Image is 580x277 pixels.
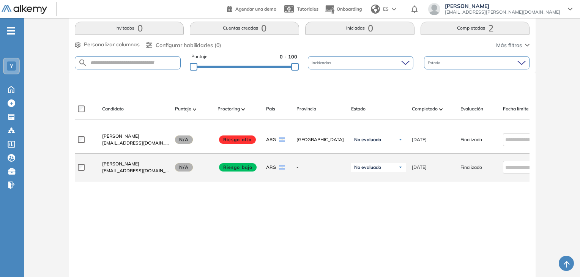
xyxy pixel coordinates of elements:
span: [PERSON_NAME] [102,133,139,139]
span: Tutoriales [297,6,318,12]
span: Completado [412,105,438,112]
button: Más filtros [496,41,530,49]
a: [PERSON_NAME] [102,133,169,140]
span: ES [383,6,389,13]
span: Fecha límite [503,105,529,112]
span: [PERSON_NAME] [445,3,560,9]
span: No evaluado [354,137,381,143]
span: Estado [351,105,366,112]
img: [missing "en.ARROW_ALT" translation] [193,108,197,110]
span: Más filtros [496,41,522,49]
i: - [7,30,15,31]
a: Agendar una demo [227,4,276,13]
span: Riesgo alto [219,135,256,144]
span: Finalizado [460,164,482,171]
span: Evaluación [460,105,483,112]
span: [PERSON_NAME] [102,161,139,167]
span: ARG [266,136,276,143]
span: Riesgo bajo [219,163,257,172]
span: 0 - 100 [280,53,297,60]
span: Personalizar columnas [84,41,140,49]
img: Ícono de flecha [398,137,403,142]
button: Invitados0 [75,22,184,35]
span: ARG [266,164,276,171]
img: [missing "en.ARROW_ALT" translation] [439,108,443,110]
span: Candidato [102,105,124,112]
span: [GEOGRAPHIC_DATA] [296,136,345,143]
a: [PERSON_NAME] [102,161,169,167]
img: SEARCH_ALT [78,58,87,68]
img: arrow [392,8,396,11]
img: ARG [279,137,285,142]
span: Finalizado [460,136,482,143]
span: No evaluado [354,164,381,170]
span: [EMAIL_ADDRESS][PERSON_NAME][DOMAIN_NAME] [445,9,560,15]
span: [EMAIL_ADDRESS][DOMAIN_NAME] [102,167,169,174]
span: [DATE] [412,164,427,171]
span: Y [10,63,13,69]
span: Proctoring [217,105,240,112]
button: Configurar habilidades (0) [146,41,221,49]
span: N/A [175,135,193,144]
span: Agendar una demo [235,6,276,12]
div: Estado [424,56,530,69]
button: Onboarding [325,1,362,17]
img: [missing "en.ARROW_ALT" translation] [241,108,245,110]
span: - [296,164,345,171]
span: País [266,105,275,112]
button: Iniciadas0 [305,22,415,35]
img: ARG [279,165,285,170]
button: Completadas2 [421,22,530,35]
img: Ícono de flecha [398,165,403,170]
span: [EMAIL_ADDRESS][DOMAIN_NAME] [102,140,169,146]
img: Logo [2,5,47,14]
img: world [371,5,380,14]
span: Incidencias [312,60,333,66]
span: Provincia [296,105,316,112]
span: N/A [175,163,193,172]
div: Incidencias [308,56,413,69]
span: Estado [428,60,442,66]
button: Cuentas creadas0 [190,22,299,35]
span: Puntaje [175,105,191,112]
span: Configurar habilidades (0) [156,41,221,49]
span: Onboarding [337,6,362,12]
span: [DATE] [412,136,427,143]
span: Puntaje [191,53,208,60]
button: Personalizar columnas [75,41,140,49]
